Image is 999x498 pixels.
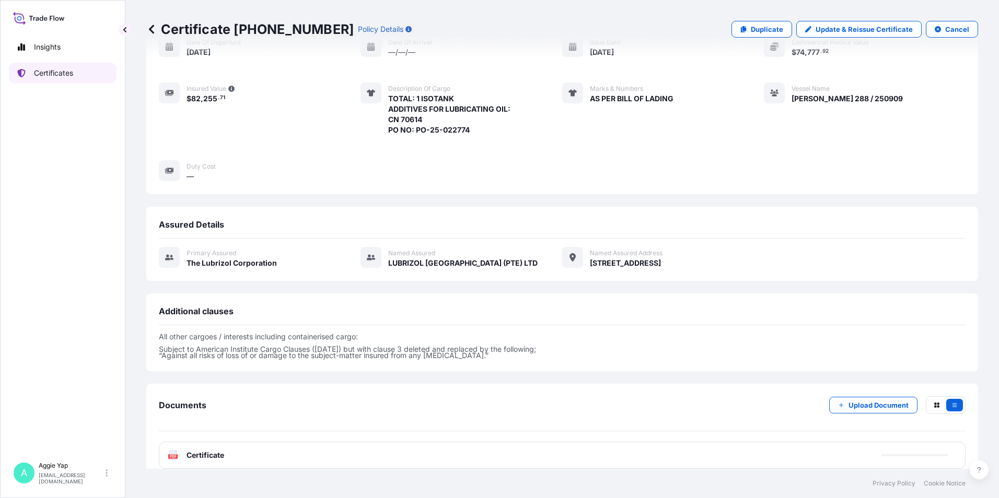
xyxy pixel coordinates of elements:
p: Upload Document [849,400,909,410]
span: LUBRIZOL [GEOGRAPHIC_DATA] (PTE) LTD [388,258,538,268]
span: Vessel Name [792,85,830,93]
span: . [218,96,219,100]
span: Insured Value [187,85,226,93]
p: Certificate [PHONE_NUMBER] [146,21,354,38]
p: Duplicate [751,24,783,34]
a: Privacy Policy [873,479,915,488]
span: A [21,468,27,478]
a: Update & Reissue Certificate [796,21,922,38]
span: [STREET_ADDRESS] [590,258,661,268]
span: — [187,171,194,182]
p: [EMAIL_ADDRESS][DOMAIN_NAME] [39,472,103,484]
p: Policy Details [358,24,403,34]
p: Certificates [34,68,73,78]
p: Insights [34,42,61,52]
button: Cancel [926,21,978,38]
span: Primary assured [187,249,236,257]
span: AS PER BILL OF LADING [590,93,673,104]
span: TOTAL: 1 ISOTANK ADDITIVES FOR LUBRICATING OIL: CN 70614 PO NO: PO-25-022774 [388,93,510,135]
span: [PERSON_NAME] 288 / 250909 [792,93,903,104]
span: Marks & Numbers [590,85,643,93]
button: Upload Document [829,397,917,413]
span: Named Assured [388,249,435,257]
p: Cancel [945,24,969,34]
span: Assured Details [159,219,224,230]
p: Update & Reissue Certificate [816,24,913,34]
span: $ [187,95,191,102]
p: All other cargoes / interests including containerised cargo: Subject to American Institute Cargo ... [159,334,966,359]
a: Certificates [9,63,117,84]
span: , [201,95,203,102]
span: Duty Cost [187,162,216,171]
span: Description of cargo [388,85,450,93]
span: Named Assured Address [590,249,663,257]
span: Additional clauses [159,306,234,316]
a: Cookie Notice [924,479,966,488]
span: 71 [220,96,225,100]
span: Documents [159,400,206,410]
span: The Lubrizol Corporation [187,258,277,268]
a: Duplicate [731,21,792,38]
text: PDF [170,455,177,458]
span: 82 [191,95,201,102]
span: Certificate [187,450,224,460]
a: Insights [9,37,117,57]
p: Aggie Yap [39,461,103,470]
span: 255 [203,95,217,102]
